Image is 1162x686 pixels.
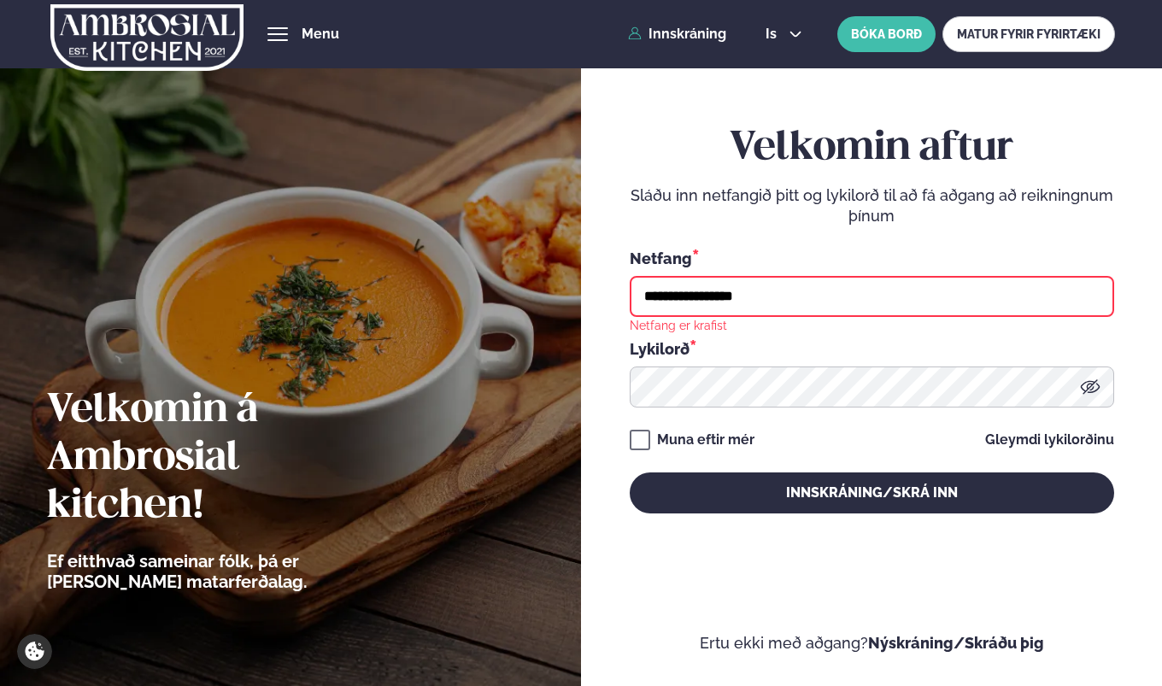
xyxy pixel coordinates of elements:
button: Innskráning/Skrá inn [630,472,1114,513]
a: Innskráning [628,26,726,42]
div: Netfang er krafist [630,317,727,332]
button: BÓKA BORÐ [837,16,936,52]
p: Sláðu inn netfangið þitt og lykilorð til að fá aðgang að reikningnum þínum [630,185,1114,226]
h2: Velkomin aftur [630,125,1114,173]
a: Gleymdi lykilorðinu [985,433,1114,447]
button: hamburger [267,24,288,44]
a: MATUR FYRIR FYRIRTÆKI [942,16,1115,52]
span: is [766,27,782,41]
div: Netfang [630,247,1114,269]
div: Lykilorð [630,337,1114,360]
img: logo [50,3,243,73]
h2: Velkomin á Ambrosial kitchen! [47,387,402,531]
a: Cookie settings [17,634,52,669]
p: Ertu ekki með aðgang? [628,633,1115,654]
a: Nýskráning/Skráðu þig [868,634,1044,652]
button: is [752,27,816,41]
p: Ef eitthvað sameinar fólk, þá er [PERSON_NAME] matarferðalag. [47,551,402,592]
